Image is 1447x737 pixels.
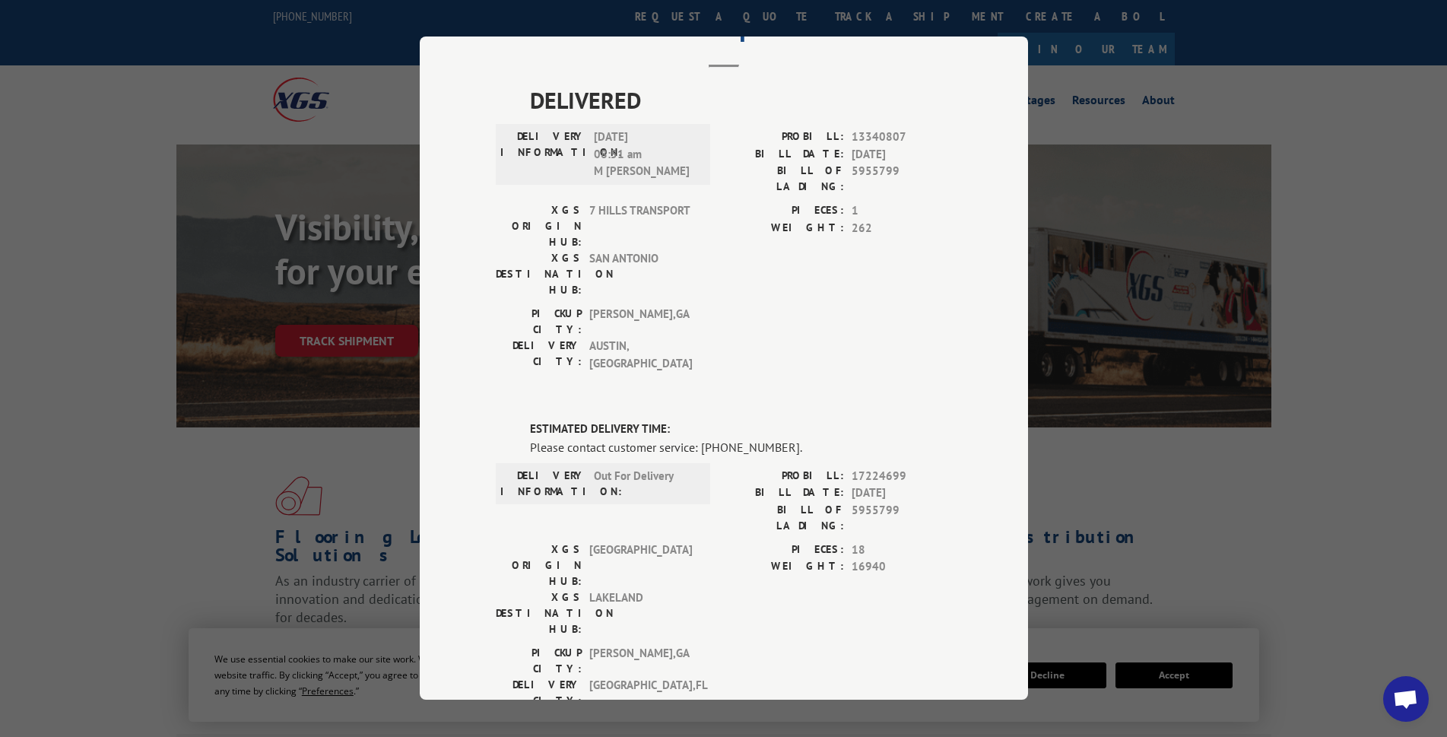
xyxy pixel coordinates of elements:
label: PROBILL: [724,129,844,147]
label: WEIGHT: [724,559,844,577]
span: 16940 [852,559,952,577]
label: PIECES: [724,542,844,559]
label: BILL OF LADING: [724,164,844,195]
label: BILL OF LADING: [724,502,844,534]
label: DELIVERY INFORMATION: [500,468,586,500]
label: XGS DESTINATION HUB: [496,251,582,299]
span: 1 [852,203,952,221]
span: SAN ANTONIO [589,251,692,299]
span: [GEOGRAPHIC_DATA] , FL [589,677,692,709]
label: PIECES: [724,203,844,221]
label: DELIVERY INFORMATION: [500,129,586,181]
span: [PERSON_NAME] , GA [589,307,692,338]
div: Please contact customer service: [PHONE_NUMBER]. [530,438,952,456]
span: 18 [852,542,952,559]
label: XGS ORIGIN HUB: [496,542,582,589]
span: [DATE] [852,485,952,503]
span: 17224699 [852,468,952,485]
span: [DATE] 08:51 am M [PERSON_NAME] [594,129,697,181]
label: PROBILL: [724,468,844,485]
label: BILL DATE: [724,485,844,503]
label: PICKUP CITY: [496,307,582,338]
label: XGS DESTINATION HUB: [496,589,582,637]
label: DELIVERY CITY: [496,677,582,709]
span: DELIVERED [530,84,952,118]
span: 13340807 [852,129,952,147]
span: Out For Delivery [594,468,697,500]
label: ESTIMATED DELIVERY TIME: [530,421,952,439]
label: XGS ORIGIN HUB: [496,203,582,251]
span: [GEOGRAPHIC_DATA] [589,542,692,589]
span: [PERSON_NAME] , GA [589,645,692,677]
label: PICKUP CITY: [496,645,582,677]
span: 5955799 [852,164,952,195]
label: DELIVERY CITY: [496,338,582,373]
span: LAKELAND [589,589,692,637]
span: [DATE] [852,146,952,164]
label: WEIGHT: [724,220,844,237]
a: Open chat [1383,676,1429,722]
span: 7 HILLS TRANSPORT [589,203,692,251]
span: 5955799 [852,502,952,534]
label: BILL DATE: [724,146,844,164]
span: AUSTIN , [GEOGRAPHIC_DATA] [589,338,692,373]
span: 262 [852,220,952,237]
